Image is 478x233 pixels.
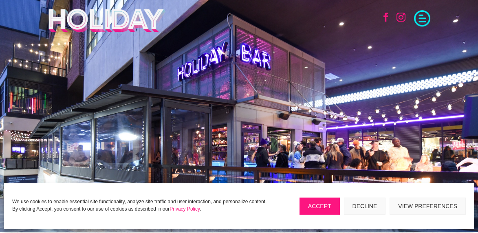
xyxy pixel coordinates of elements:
[392,8,410,26] a: Follow on Instagram
[390,198,466,215] button: View preferences
[12,198,271,213] p: We use cookies to enable essential site functionality, analyze site traffic and user interaction,...
[48,8,166,33] img: Holiday
[300,198,340,215] button: Accept
[344,198,386,215] button: Decline
[170,206,200,212] a: Privacy Policy
[48,27,166,34] a: Holiday
[377,8,395,26] a: Follow on Facebook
